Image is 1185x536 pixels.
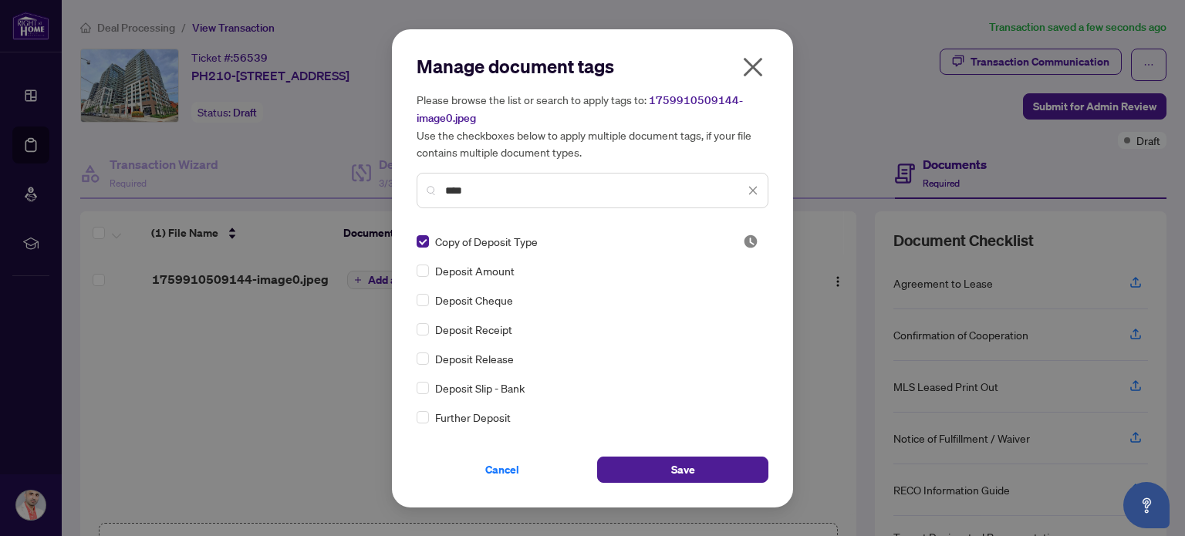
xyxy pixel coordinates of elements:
[743,234,758,249] span: Pending Review
[435,292,513,308] span: Deposit Cheque
[748,185,758,196] span: close
[435,233,538,250] span: Copy of Deposit Type
[485,457,519,482] span: Cancel
[671,457,695,482] span: Save
[435,379,525,396] span: Deposit Slip - Bank
[1123,482,1170,528] button: Open asap
[435,262,515,279] span: Deposit Amount
[435,409,511,426] span: Further Deposit
[435,321,512,338] span: Deposit Receipt
[741,55,765,79] span: close
[417,91,768,160] h5: Please browse the list or search to apply tags to: Use the checkboxes below to apply multiple doc...
[597,457,768,483] button: Save
[743,234,758,249] img: status
[435,350,514,367] span: Deposit Release
[417,93,743,125] span: 1759910509144-image0.jpeg
[417,457,588,483] button: Cancel
[417,54,768,79] h2: Manage document tags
